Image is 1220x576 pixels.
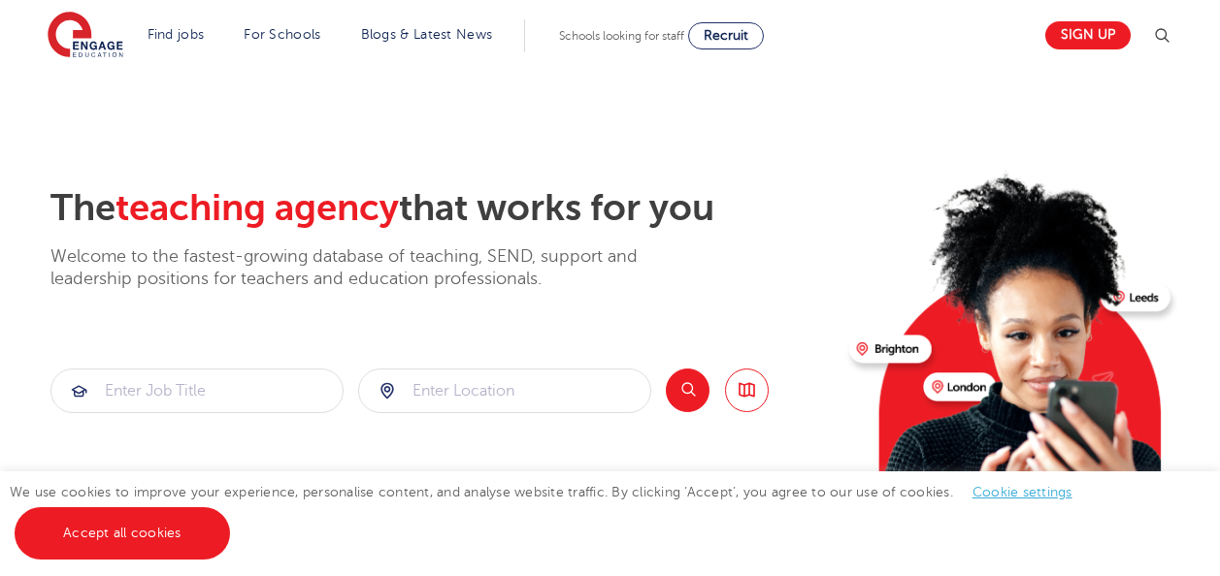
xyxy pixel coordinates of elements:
p: Welcome to the fastest-growing database of teaching, SEND, support and leadership positions for t... [50,245,691,291]
input: Submit [51,369,343,412]
span: Recruit [704,28,748,43]
div: Submit [358,368,651,413]
a: Sign up [1045,21,1131,49]
a: Find jobs [148,27,205,42]
button: Search [666,368,709,412]
a: Recruit [688,22,764,49]
input: Submit [359,369,650,412]
span: Schools looking for staff [559,29,684,43]
span: teaching agency [115,187,399,229]
span: We use cookies to improve your experience, personalise content, and analyse website traffic. By c... [10,485,1092,540]
h2: The that works for you [50,186,834,231]
a: Cookie settings [973,485,1072,499]
a: Accept all cookies [15,507,230,560]
a: For Schools [244,27,320,42]
img: Engage Education [48,12,123,60]
a: Blogs & Latest News [361,27,493,42]
div: Submit [50,368,344,413]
